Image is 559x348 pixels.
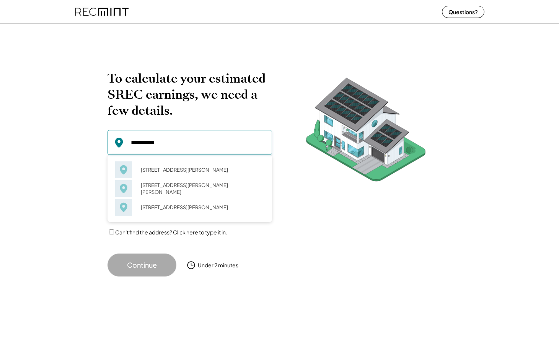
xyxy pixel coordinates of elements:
[108,70,272,119] h2: To calculate your estimated SREC earnings, we need a few details.
[136,180,264,197] div: [STREET_ADDRESS][PERSON_NAME][PERSON_NAME]
[115,229,227,236] label: Can't find the address? Click here to type it in.
[75,2,129,22] img: recmint-logotype%403x%20%281%29.jpeg
[136,164,264,175] div: [STREET_ADDRESS][PERSON_NAME]
[108,254,176,276] button: Continue
[442,6,484,18] button: Questions?
[291,70,440,193] img: RecMintArtboard%207.png
[136,202,264,213] div: [STREET_ADDRESS][PERSON_NAME]
[198,262,238,269] div: Under 2 minutes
